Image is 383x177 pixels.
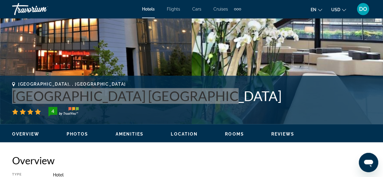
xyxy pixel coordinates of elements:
[192,7,201,11] a: Cars
[171,132,198,136] span: Location
[167,7,180,11] a: Flights
[115,132,144,136] span: Amenities
[12,154,371,166] h2: Overview
[12,88,371,104] h1: [GEOGRAPHIC_DATA] [GEOGRAPHIC_DATA]
[213,7,228,11] a: Cruises
[47,107,59,115] div: 4
[67,132,88,136] span: Photos
[331,7,340,12] span: USD
[171,131,198,137] button: Location
[12,131,39,137] button: Overview
[142,7,155,11] a: Hotels
[18,82,126,87] span: [GEOGRAPHIC_DATA], , [GEOGRAPHIC_DATA]
[12,132,39,136] span: Overview
[355,3,371,15] button: User Menu
[331,5,346,14] button: Change currency
[359,6,367,12] span: DO
[311,7,316,12] span: en
[225,132,244,136] span: Rooms
[311,5,322,14] button: Change language
[115,131,144,137] button: Amenities
[12,1,73,17] a: Travorium
[234,4,241,14] button: Extra navigation items
[67,131,88,137] button: Photos
[271,131,295,137] button: Reviews
[48,107,79,116] img: trustyou-badge-hor.svg
[359,153,378,172] iframe: Кнопка запуска окна обмена сообщениями
[271,132,295,136] span: Reviews
[225,131,244,137] button: Rooms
